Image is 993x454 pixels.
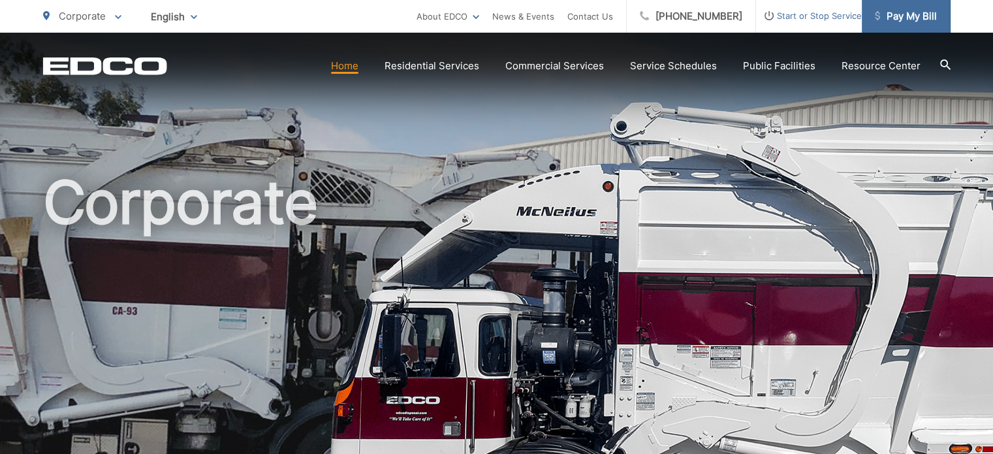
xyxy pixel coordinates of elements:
[492,8,554,24] a: News & Events
[141,5,207,28] span: English
[842,58,921,74] a: Resource Center
[331,58,358,74] a: Home
[385,58,479,74] a: Residential Services
[417,8,479,24] a: About EDCO
[59,10,106,22] span: Corporate
[505,58,604,74] a: Commercial Services
[875,8,937,24] span: Pay My Bill
[743,58,815,74] a: Public Facilities
[630,58,717,74] a: Service Schedules
[567,8,613,24] a: Contact Us
[43,57,167,75] a: EDCD logo. Return to the homepage.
